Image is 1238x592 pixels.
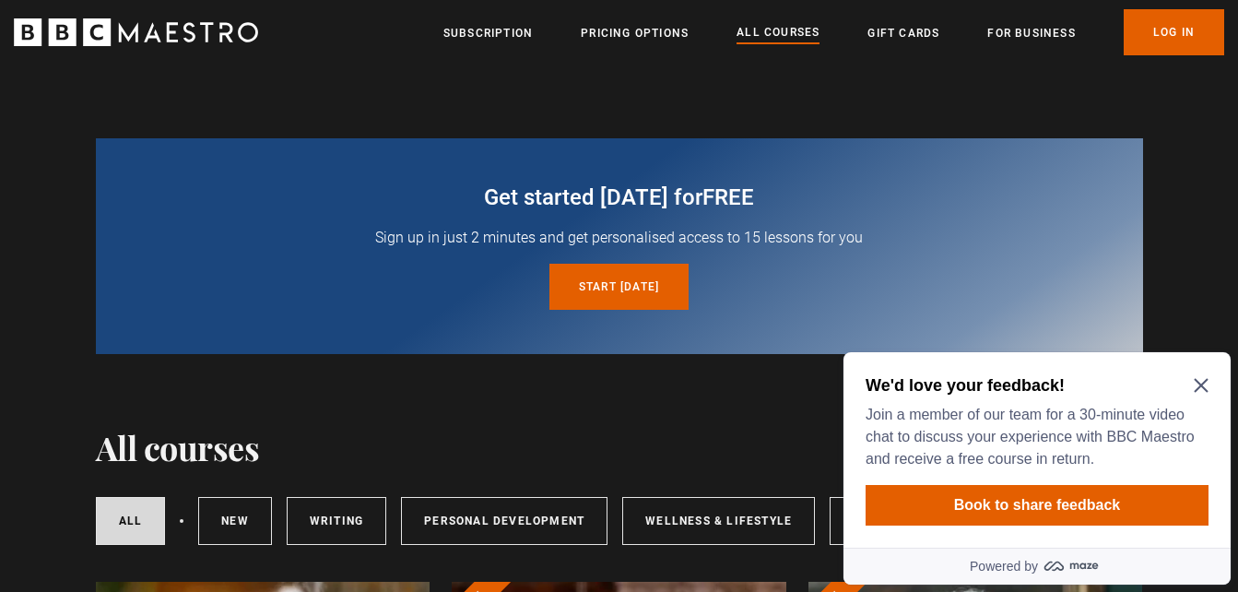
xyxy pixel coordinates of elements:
[7,7,395,240] div: Optional study invitation
[549,264,689,310] a: Start [DATE]
[443,9,1224,55] nav: Primary
[14,18,258,46] svg: BBC Maestro
[622,497,815,545] a: Wellness & Lifestyle
[443,24,533,42] a: Subscription
[29,30,365,52] h2: We'd love your feedback!
[140,227,1099,249] p: Sign up in just 2 minutes and get personalised access to 15 lessons for you
[198,497,272,545] a: New
[702,184,754,210] span: free
[737,23,819,43] a: All Courses
[287,497,386,545] a: Writing
[29,59,365,125] p: Join a member of our team for a 30-minute video chat to discuss your experience with BBC Maestro ...
[96,428,260,467] h1: All courses
[401,497,607,545] a: Personal Development
[867,24,939,42] a: Gift Cards
[581,24,689,42] a: Pricing Options
[7,203,395,240] a: Powered by maze
[358,33,372,48] button: Close Maze Prompt
[830,497,963,545] a: Food & Drink
[96,497,166,545] a: All
[140,183,1099,212] h2: Get started [DATE] for
[987,24,1075,42] a: For business
[29,140,372,181] button: Book to share feedback
[1124,9,1224,55] a: Log In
